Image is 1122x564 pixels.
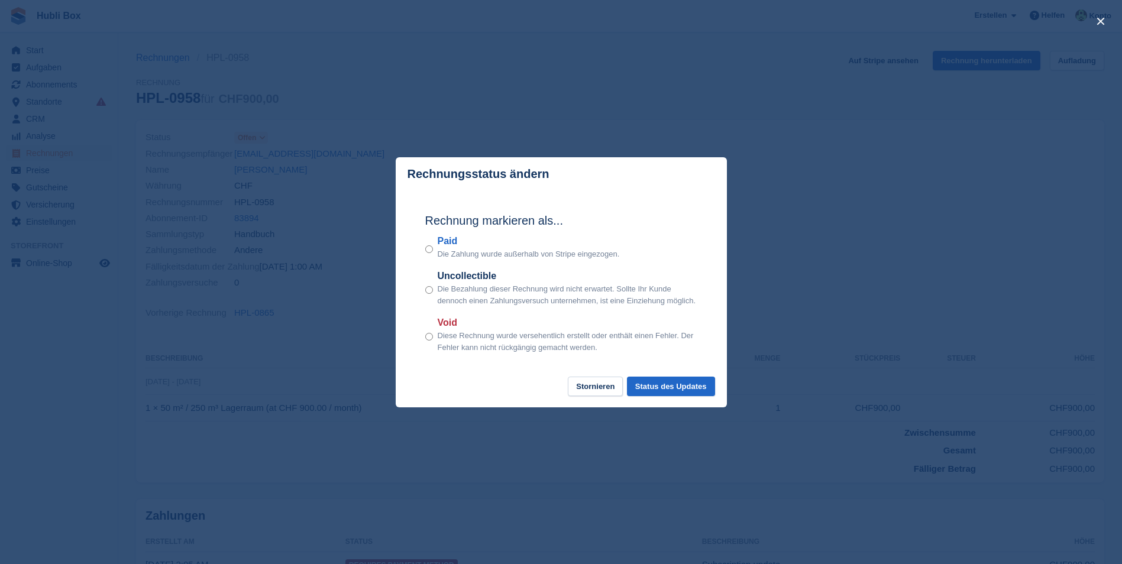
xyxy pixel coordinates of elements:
p: Die Bezahlung dieser Rechnung wird nicht erwartet. Sollte Ihr Kunde dennoch einen Zahlungsversuch... [438,283,697,306]
button: Status des Updates [627,377,715,396]
h2: Rechnung markieren als... [425,212,697,229]
label: Uncollectible [438,269,697,283]
p: Die Zahlung wurde außerhalb von Stripe eingezogen. [438,248,620,260]
label: Void [438,316,697,330]
button: Stornieren [568,377,623,396]
p: Rechnungsstatus ändern [408,167,549,181]
label: Paid [438,234,620,248]
button: close [1091,12,1110,31]
p: Diese Rechnung wurde versehentlich erstellt oder enthält einen Fehler. Der Fehler kann nicht rück... [438,330,697,353]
